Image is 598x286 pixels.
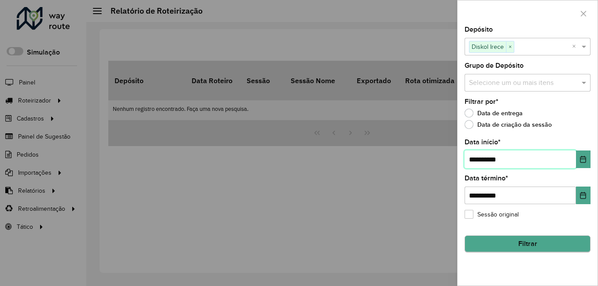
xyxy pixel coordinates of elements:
[506,42,514,52] span: ×
[465,96,498,107] label: Filtrar por
[469,41,506,52] span: Diskol Irece
[465,120,552,129] label: Data de criação da sessão
[465,109,523,117] label: Data de entrega
[576,187,591,204] button: Choose Date
[465,24,493,35] label: Depósito
[465,60,524,71] label: Grupo de Depósito
[576,150,591,168] button: Choose Date
[465,210,519,219] label: Sessão original
[465,235,591,252] button: Filtrar
[572,41,580,52] span: Clear all
[465,137,501,147] label: Data início
[465,173,508,183] label: Data término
